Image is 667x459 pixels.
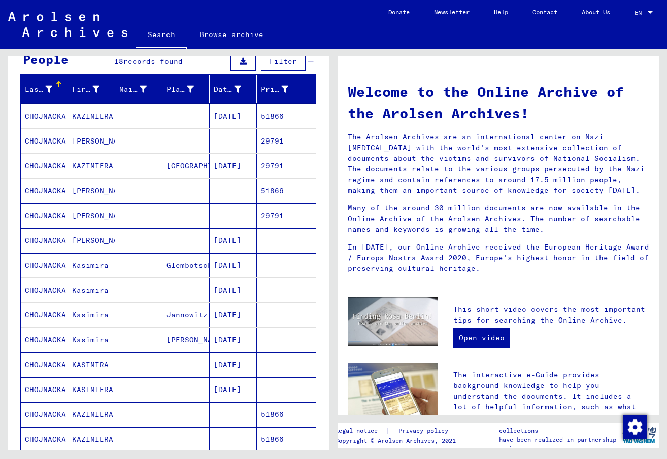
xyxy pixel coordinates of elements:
[210,303,257,327] mat-cell: [DATE]
[119,84,147,95] div: Maiden Name
[21,203,68,228] mat-cell: CHOJNACKA
[335,436,460,445] p: Copyright © Arolsen Archives, 2021
[622,414,647,439] div: Zustimmung ändern
[68,303,115,327] mat-cell: Kasimira
[162,154,210,178] mat-cell: [GEOGRAPHIC_DATA]
[257,154,316,178] mat-cell: 29791
[261,81,304,97] div: Prisoner #
[210,228,257,253] mat-cell: [DATE]
[453,304,649,326] p: This short video covers the most important tips for searching the Online Archive.
[210,253,257,277] mat-cell: [DATE]
[257,104,316,128] mat-cell: 51866
[187,22,276,47] a: Browse archive
[210,75,257,103] mat-header-cell: Date of Birth
[453,328,510,348] a: Open video
[348,363,438,423] img: eguide.jpg
[210,278,257,302] mat-cell: [DATE]
[21,228,68,253] mat-cell: CHOJNACKA
[162,303,210,327] mat-cell: Jannowitz
[210,328,257,352] mat-cell: [DATE]
[21,402,68,427] mat-cell: CHOJNACKA
[68,154,115,178] mat-cell: KAZIMIERA
[21,328,68,352] mat-cell: CHOJNACKA
[21,154,68,178] mat-cell: CHOJNACKA
[21,427,68,451] mat-cell: CHOJNACKA
[119,81,162,97] div: Maiden Name
[68,377,115,402] mat-cell: KASIMIERA
[136,22,187,49] a: Search
[123,57,183,66] span: records found
[348,203,649,235] p: Many of the around 30 million documents are now available in the Online Archive of the Arolsen Ar...
[261,84,288,95] div: Prisoner #
[8,12,127,37] img: Arolsen_neg.svg
[68,179,115,203] mat-cell: [PERSON_NAME]
[214,84,241,95] div: Date of Birth
[68,352,115,377] mat-cell: KASIMIRA
[348,132,649,196] p: The Arolsen Archives are an international center on Nazi [MEDICAL_DATA] with the world’s most ext...
[270,57,297,66] span: Filter
[21,104,68,128] mat-cell: CHOJNACKA
[23,50,69,68] div: People
[499,435,619,453] p: have been realized in partnership with
[114,57,123,66] span: 18
[72,84,99,95] div: First Name
[623,415,647,439] img: Zustimmung ändern
[68,427,115,451] mat-cell: KAZIMIERA
[68,104,115,128] mat-cell: KAZIMIERA
[214,81,256,97] div: Date of Birth
[68,278,115,302] mat-cell: Kasimira
[166,84,194,95] div: Place of Birth
[166,81,209,97] div: Place of Birth
[68,328,115,352] mat-cell: Kasimira
[348,297,438,346] img: video.jpg
[162,75,210,103] mat-header-cell: Place of Birth
[257,427,316,451] mat-cell: 51866
[68,203,115,228] mat-cell: [PERSON_NAME]
[162,253,210,277] mat-cell: Glembotschizi
[390,426,460,436] a: Privacy policy
[335,426,460,436] div: |
[25,81,68,97] div: Last Name
[335,426,386,436] a: Legal notice
[257,402,316,427] mat-cell: 51866
[453,370,649,434] p: The interactive e-Guide provides background knowledge to help you understand the documents. It in...
[348,81,649,124] h1: Welcome to the Online Archive of the Arolsen Archives!
[635,9,642,16] mat-select-trigger: EN
[257,129,316,153] mat-cell: 29791
[499,417,619,435] p: The Arolsen Archives online collections
[72,81,115,97] div: First Name
[210,377,257,402] mat-cell: [DATE]
[210,154,257,178] mat-cell: [DATE]
[68,228,115,253] mat-cell: [PERSON_NAME]
[210,104,257,128] mat-cell: [DATE]
[620,422,658,448] img: yv_logo.png
[210,352,257,377] mat-cell: [DATE]
[25,84,52,95] div: Last Name
[21,352,68,377] mat-cell: CHOJNACKA
[257,75,316,103] mat-header-cell: Prisoner #
[261,52,306,71] button: Filter
[21,377,68,402] mat-cell: CHOJNACKA
[21,129,68,153] mat-cell: CHOJNACKA
[21,75,68,103] mat-header-cell: Last Name
[68,402,115,427] mat-cell: KAZIMIERA
[21,278,68,302] mat-cell: CHOJNACKA
[68,253,115,277] mat-cell: Kasimira
[257,179,316,203] mat-cell: 51866
[68,75,115,103] mat-header-cell: First Name
[162,328,210,352] mat-cell: [PERSON_NAME]
[21,253,68,277] mat-cell: CHOJNACKA
[348,242,649,274] p: In [DATE], our Online Archive received the European Heritage Award / Europa Nostra Award 2020, Eu...
[21,179,68,203] mat-cell: CHOJNACKA
[257,203,316,228] mat-cell: 29791
[115,75,162,103] mat-header-cell: Maiden Name
[21,303,68,327] mat-cell: CHOJNACKA
[68,129,115,153] mat-cell: [PERSON_NAME]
